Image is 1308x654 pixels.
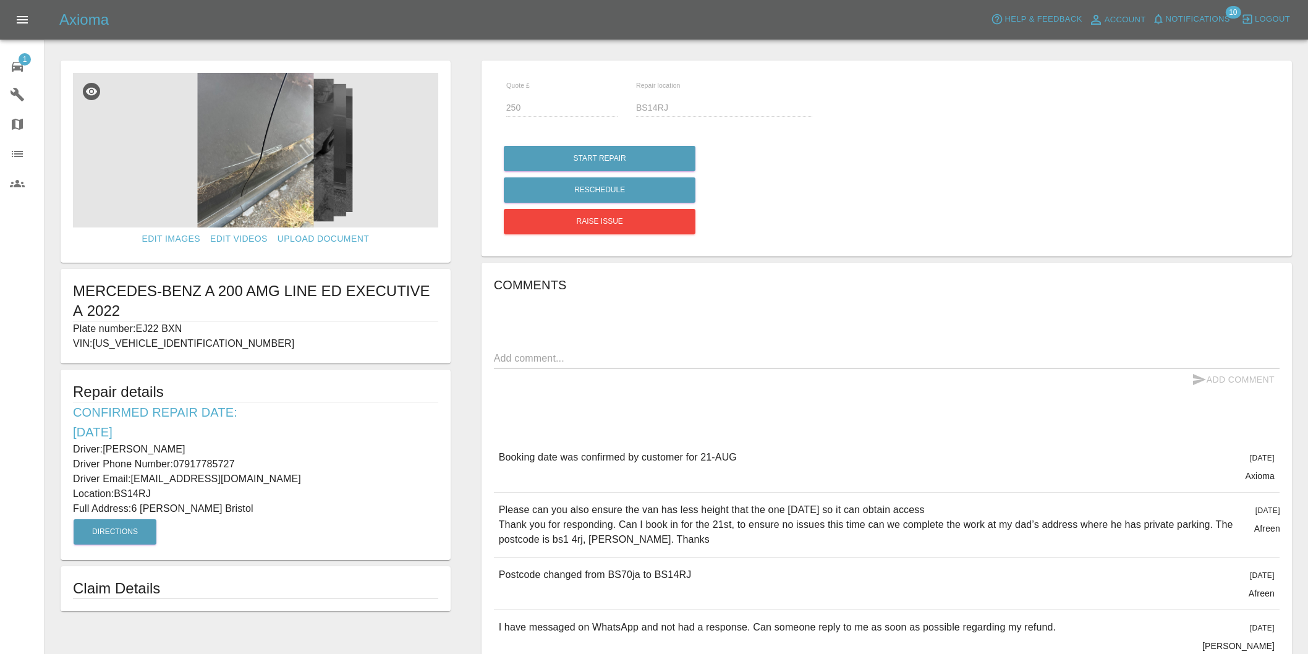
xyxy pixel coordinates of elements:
button: Open drawer [7,5,37,35]
button: Start Repair [504,146,695,171]
h1: Claim Details [73,579,438,598]
a: Account [1085,10,1149,30]
button: Directions [74,519,156,545]
h5: Repair details [73,382,438,402]
a: Edit Images [137,227,205,250]
p: Booking date was confirmed by customer for 21-AUG [499,450,737,465]
p: Full Address: 6 [PERSON_NAME] Bristol [73,501,438,516]
p: [PERSON_NAME] [1202,640,1275,652]
span: [DATE] [1250,454,1275,462]
p: Location: BS14RJ [73,486,438,501]
span: [DATE] [1255,506,1280,515]
p: Afreen [1254,522,1280,535]
span: Help & Feedback [1004,12,1082,27]
img: 4339f2d6-db9b-4fa3-8f8d-69250c1b8fb8 [73,73,438,227]
span: Quote £ [506,82,530,89]
span: [DATE] [1250,571,1275,580]
h1: MERCEDES-BENZ A 200 AMG LINE ED EXECUTIVE A 2022 [73,281,438,321]
span: Repair location [636,82,681,89]
p: Driver Phone Number: 07917785727 [73,457,438,472]
button: Reschedule [504,177,695,203]
p: Afreen [1249,587,1275,600]
button: Logout [1238,10,1293,29]
p: Plate number: EJ22 BXN [73,321,438,336]
a: Edit Videos [205,227,273,250]
button: Help & Feedback [988,10,1085,29]
p: Driver: [PERSON_NAME] [73,442,438,457]
button: Notifications [1149,10,1233,29]
span: 10 [1225,6,1241,19]
a: Upload Document [273,227,374,250]
span: Notifications [1166,12,1230,27]
p: Driver Email: [EMAIL_ADDRESS][DOMAIN_NAME] [73,472,438,486]
span: [DATE] [1250,624,1275,632]
p: Axioma [1245,470,1275,482]
button: Raise issue [504,209,695,234]
h5: Axioma [59,10,109,30]
h6: Comments [494,275,1280,295]
h6: Confirmed Repair Date: [DATE] [73,402,438,442]
p: VIN: [US_VEHICLE_IDENTIFICATION_NUMBER] [73,336,438,351]
span: Logout [1255,12,1290,27]
p: Please can you also ensure the van has less height that the one [DATE] so it can obtain access Th... [499,503,1244,547]
span: Account [1105,13,1146,27]
span: 1 [19,53,31,66]
p: I have messaged on WhatsApp and not had a response. Can someone reply to me as soon as possible r... [499,620,1056,635]
p: Postcode changed from BS70ja to BS14RJ [499,567,692,582]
